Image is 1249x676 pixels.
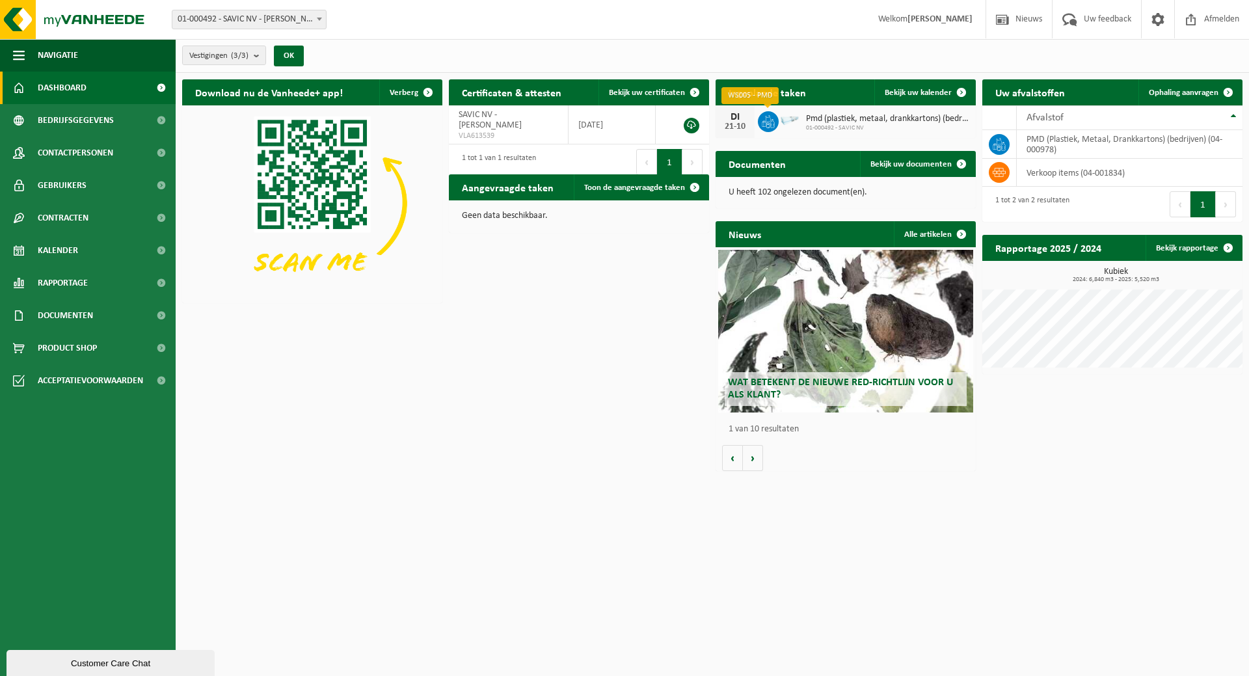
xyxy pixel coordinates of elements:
button: 1 [1190,191,1216,217]
span: Bedrijfsgegevens [38,104,114,137]
span: VLA613539 [459,131,558,141]
td: [DATE] [569,105,656,144]
span: Gebruikers [38,169,87,202]
strong: [PERSON_NAME] [907,14,973,24]
h2: Aangevraagde taken [449,174,567,200]
span: Ophaling aanvragen [1149,88,1218,97]
td: verkoop items (04-001834) [1017,159,1242,187]
div: 1 tot 2 van 2 resultaten [989,190,1069,219]
iframe: chat widget [7,647,217,676]
a: Bekijk uw kalender [874,79,974,105]
div: 21-10 [722,122,748,131]
span: SAVIC NV - [PERSON_NAME] [459,110,522,130]
h2: Ingeplande taken [716,79,819,105]
a: Toon de aangevraagde taken [574,174,708,200]
span: 01-000492 - SAVIC NV - HEULE [172,10,326,29]
div: DI [722,112,748,122]
span: Dashboard [38,72,87,104]
span: Product Shop [38,332,97,364]
button: Next [1216,191,1236,217]
span: Bekijk uw kalender [885,88,952,97]
a: Bekijk uw certificaten [598,79,708,105]
button: Verberg [379,79,441,105]
span: Rapportage [38,267,88,299]
a: Wat betekent de nieuwe RED-richtlijn voor u als klant? [718,250,973,412]
span: Pmd (plastiek, metaal, drankkartons) (bedrijven) [806,114,969,124]
h2: Uw afvalstoffen [982,79,1078,105]
h2: Documenten [716,151,799,176]
button: Vorige [722,445,743,471]
h2: Nieuws [716,221,774,247]
img: Download de VHEPlus App [182,105,442,301]
span: Wat betekent de nieuwe RED-richtlijn voor u als klant? [728,377,953,400]
h2: Download nu de Vanheede+ app! [182,79,356,105]
button: Volgende [743,445,763,471]
button: Next [682,149,703,175]
p: 1 van 10 resultaten [729,425,969,434]
span: 2024: 6,840 m3 - 2025: 5,520 m3 [989,277,1242,283]
h2: Certificaten & attesten [449,79,574,105]
a: Bekijk uw documenten [860,151,974,177]
p: Geen data beschikbaar. [462,211,696,221]
span: Navigatie [38,39,78,72]
button: Previous [636,149,657,175]
count: (3/3) [231,51,248,60]
span: Bekijk uw certificaten [609,88,685,97]
span: Acceptatievoorwaarden [38,364,143,397]
button: Previous [1170,191,1190,217]
span: Toon de aangevraagde taken [584,183,685,192]
span: Afvalstof [1027,113,1064,123]
p: U heeft 102 ongelezen document(en). [729,188,963,197]
a: Bekijk rapportage [1146,235,1241,261]
button: 1 [657,149,682,175]
td: PMD (Plastiek, Metaal, Drankkartons) (bedrijven) (04-000978) [1017,130,1242,159]
span: Documenten [38,299,93,332]
div: 1 tot 1 van 1 resultaten [455,148,536,176]
button: OK [274,46,304,66]
a: Alle artikelen [894,221,974,247]
span: Vestigingen [189,46,248,66]
button: Vestigingen(3/3) [182,46,266,65]
h3: Kubiek [989,267,1242,283]
span: Contactpersonen [38,137,113,169]
span: 01-000492 - SAVIC NV [806,124,969,132]
img: LP-SK-00120-HPE-11 [779,109,801,131]
span: Contracten [38,202,88,234]
span: Verberg [390,88,418,97]
h2: Rapportage 2025 / 2024 [982,235,1114,260]
a: Ophaling aanvragen [1138,79,1241,105]
span: Kalender [38,234,78,267]
span: Bekijk uw documenten [870,160,952,169]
